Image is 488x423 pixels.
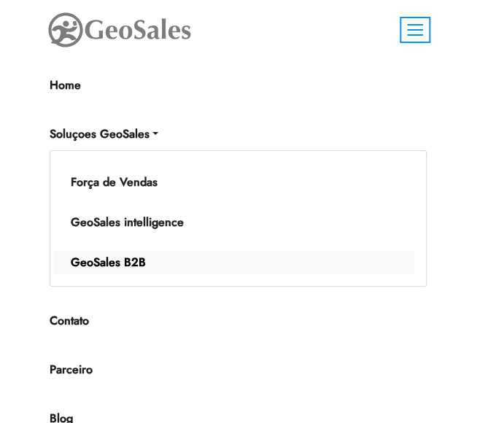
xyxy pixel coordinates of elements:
[23,38,35,50] img: website_grey.svg
[50,71,427,100] a: Home
[61,85,72,96] img: tab_domain_overview_orange.svg
[23,23,35,35] img: logo_orange.svg
[50,355,427,384] a: Parceiro
[53,211,414,234] a: GeoSales intelligence
[400,17,430,43] button: Toggle navigation
[47,9,193,50] img: GeoSales
[50,306,427,335] a: Contato
[38,38,163,50] div: Domínio: [DOMAIN_NAME]
[53,251,414,274] a: GeoSales B2B
[154,85,166,96] img: tab_keywords_by_traffic_grey.svg
[77,86,112,96] div: Domínio
[170,86,234,96] div: Palavras-chave
[41,23,71,35] div: v 4.0.25
[50,120,427,149] a: Soluçoes GeoSales
[53,171,414,194] a: Força de Vendas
